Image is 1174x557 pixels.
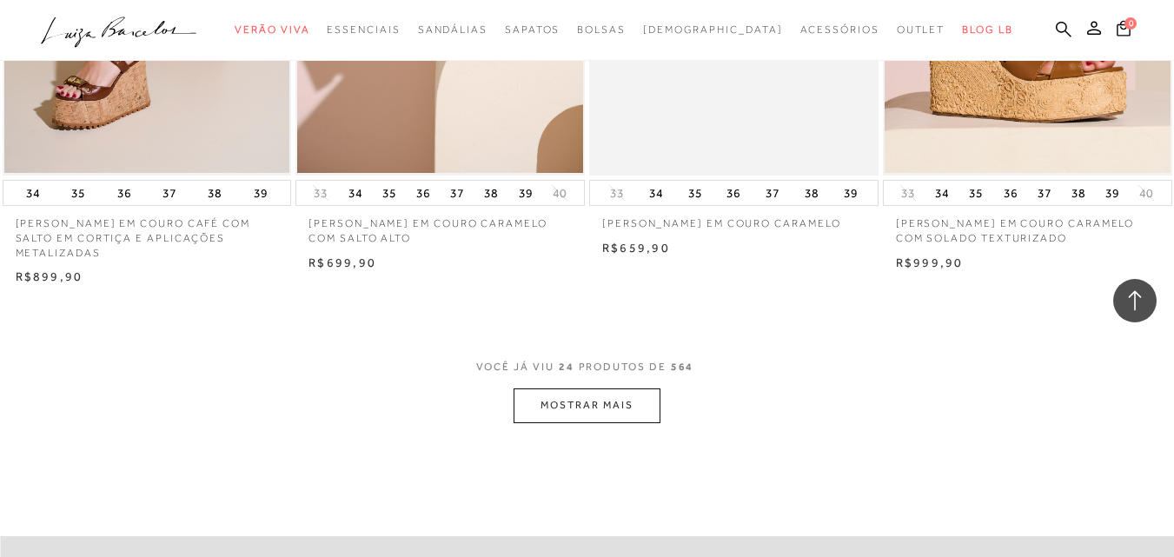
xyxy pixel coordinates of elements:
button: 35 [964,181,988,205]
button: 0 [1111,19,1136,43]
span: 0 [1124,17,1137,30]
a: [PERSON_NAME] EM COURO CARAMELO COM SOLADO TEXTURIZADO [883,206,1172,246]
span: VOCÊ JÁ VIU PRODUTOS DE [476,361,699,373]
span: R$899,90 [16,269,83,283]
a: [PERSON_NAME] EM COURO CAFÉ COM SALTO EM CORTIÇA E APLICAÇÕES METALIZADAS [3,206,292,260]
a: noSubCategoriesText [505,14,560,46]
span: Verão Viva [235,23,309,36]
span: [DEMOGRAPHIC_DATA] [643,23,783,36]
span: Sapatos [505,23,560,36]
button: 33 [308,185,333,202]
button: 40 [1134,185,1158,202]
button: 40 [547,185,572,202]
span: Bolsas [577,23,626,36]
span: 24 [559,361,574,373]
a: noSubCategoriesText [418,14,488,46]
button: 34 [930,181,954,205]
button: 37 [1032,181,1057,205]
button: 37 [760,181,785,205]
span: Outlet [897,23,945,36]
button: 36 [411,181,435,205]
button: 36 [998,181,1023,205]
a: noSubCategoriesText [800,14,879,46]
span: 564 [671,361,694,373]
button: 36 [721,181,746,205]
span: Essenciais [327,23,400,36]
span: R$699,90 [308,255,376,269]
a: noSubCategoriesText [235,14,309,46]
span: R$999,90 [896,255,964,269]
button: 38 [479,181,503,205]
span: Sandálias [418,23,488,36]
button: 35 [66,181,90,205]
button: 38 [1066,181,1091,205]
a: noSubCategoriesText [897,14,945,46]
button: 34 [343,181,368,205]
a: [PERSON_NAME] EM COURO CARAMELO [589,206,879,231]
span: Acessórios [800,23,879,36]
button: 38 [799,181,824,205]
button: 34 [644,181,668,205]
button: 38 [202,181,227,205]
span: BLOG LB [962,23,1012,36]
button: 33 [896,185,920,202]
button: 39 [839,181,863,205]
button: 39 [249,181,273,205]
a: BLOG LB [962,14,1012,46]
button: 33 [605,185,629,202]
a: noSubCategoriesText [577,14,626,46]
button: 36 [112,181,136,205]
button: 37 [445,181,469,205]
button: 35 [683,181,707,205]
button: 35 [377,181,401,205]
a: [PERSON_NAME] EM COURO CARAMELO COM SALTO ALTO [295,206,585,246]
a: noSubCategoriesText [327,14,400,46]
button: 37 [157,181,182,205]
button: 39 [1100,181,1124,205]
button: 34 [21,181,45,205]
button: 39 [514,181,538,205]
button: MOSTRAR MAIS [514,388,660,422]
span: R$659,90 [602,241,670,255]
a: noSubCategoriesText [643,14,783,46]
